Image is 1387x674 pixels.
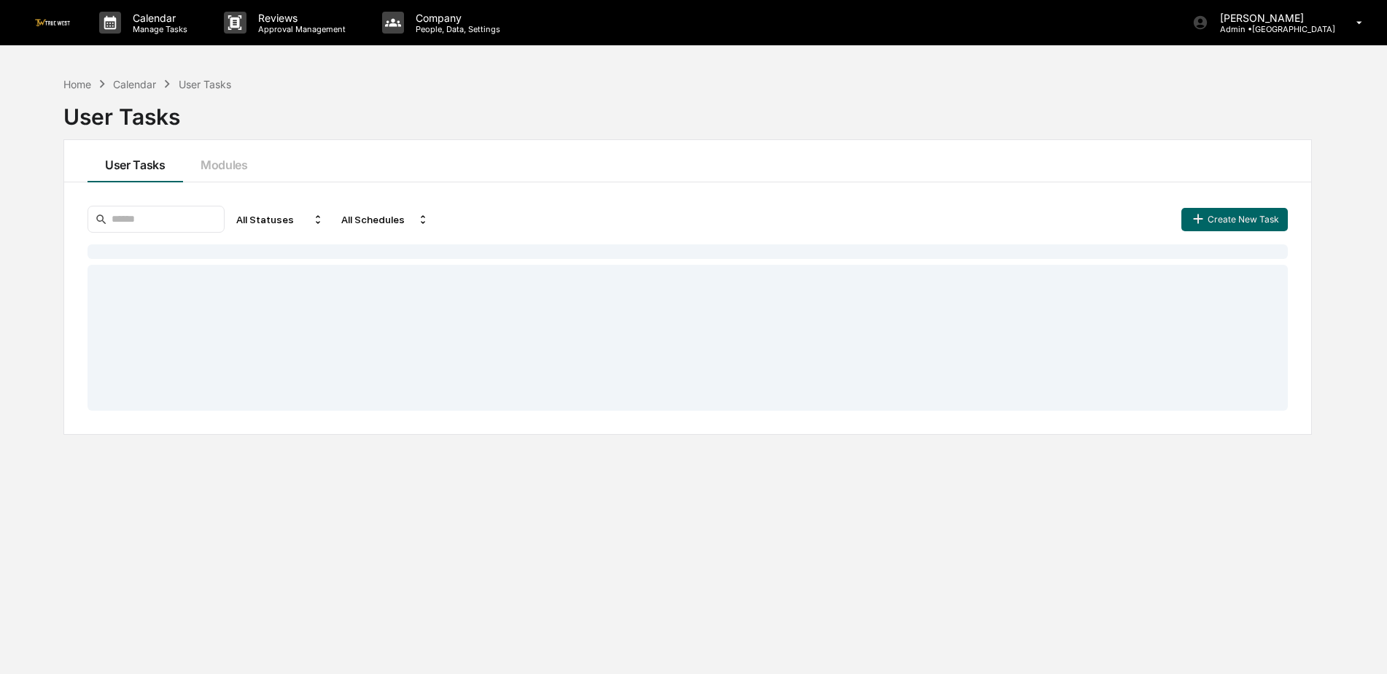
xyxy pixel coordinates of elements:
[63,92,1312,130] div: User Tasks
[183,140,265,182] button: Modules
[246,24,353,34] p: Approval Management
[121,12,195,24] p: Calendar
[246,12,353,24] p: Reviews
[230,208,330,231] div: All Statuses
[35,19,70,26] img: logo
[404,24,508,34] p: People, Data, Settings
[1208,24,1335,34] p: Admin • [GEOGRAPHIC_DATA]
[63,78,91,90] div: Home
[121,24,195,34] p: Manage Tasks
[179,78,231,90] div: User Tasks
[88,140,183,182] button: User Tasks
[404,12,508,24] p: Company
[1208,12,1335,24] p: [PERSON_NAME]
[1181,208,1288,231] button: Create New Task
[113,78,156,90] div: Calendar
[335,208,435,231] div: All Schedules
